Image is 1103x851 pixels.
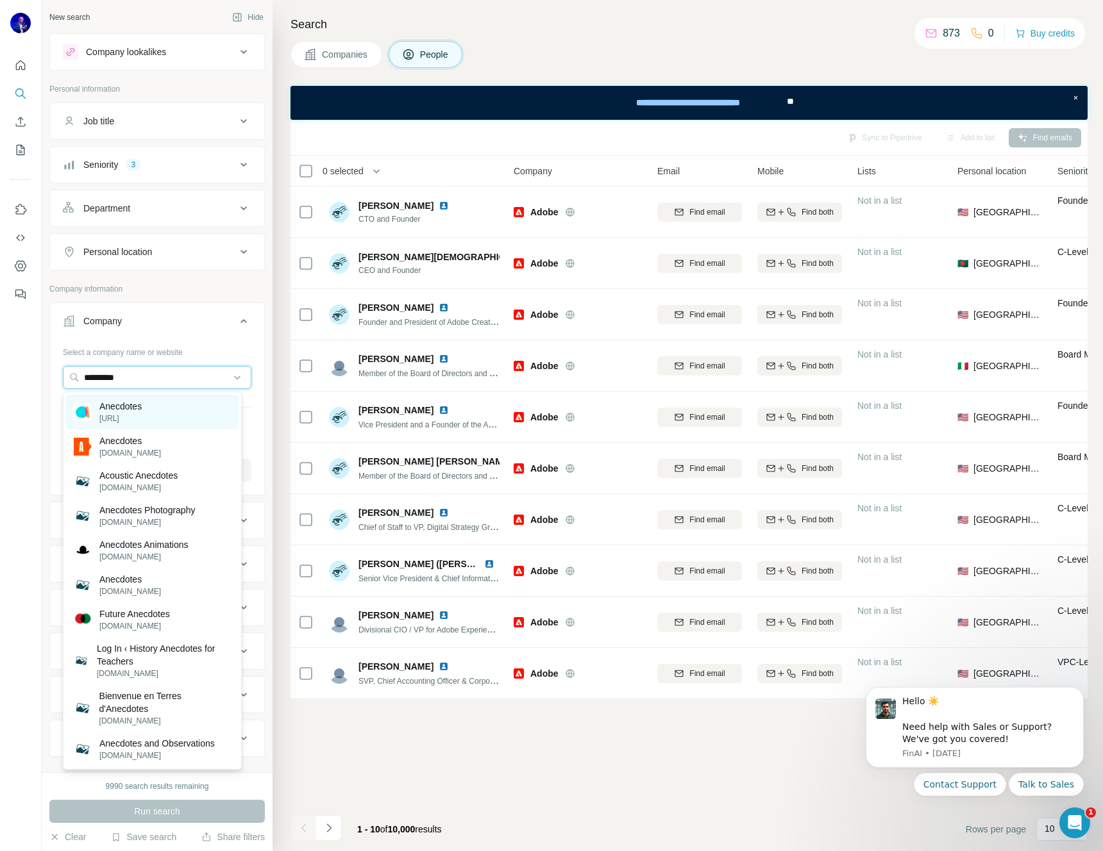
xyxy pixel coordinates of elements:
img: LinkedIn logo [439,661,449,672]
span: Find both [802,206,834,218]
button: Save search [111,830,176,843]
span: Find both [802,360,834,372]
p: Anecdotes [99,400,142,413]
span: Not in a list [857,657,902,667]
span: Mobile [757,165,784,178]
img: Avatar [329,458,349,479]
span: [PERSON_NAME][DEMOGRAPHIC_DATA] Prottoy [358,251,571,263]
img: LinkedIn logo [439,201,449,211]
div: Department [83,202,130,215]
span: [PERSON_NAME] [358,506,434,519]
span: [PERSON_NAME] [358,301,434,314]
p: Anecdotes and Observations [99,737,215,750]
p: [DOMAIN_NAME] [99,620,170,632]
span: [GEOGRAPHIC_DATA] [973,257,1042,270]
span: Find both [802,668,834,679]
button: Find both [757,664,842,683]
img: Avatar [329,253,349,274]
p: Personal information [49,83,265,95]
button: Find both [757,305,842,324]
span: Find both [802,514,834,525]
button: Find both [757,510,842,529]
img: Avatar [329,304,349,325]
h4: Search [290,15,1088,33]
span: Find email [689,616,725,628]
img: Avatar [329,612,349,632]
button: Find both [757,356,842,376]
span: Adobe [530,462,559,475]
span: Adobe [530,667,559,680]
span: Not in a list [857,349,902,359]
img: Logo of Adobe [514,412,524,422]
span: Adobe [530,411,559,424]
span: [GEOGRAPHIC_DATA] [973,462,1042,475]
button: Find email [657,613,742,632]
p: Anecdotes Animations [99,538,189,551]
button: Find email [657,305,742,324]
span: Find email [689,411,725,423]
img: Logo of Adobe [514,668,524,679]
span: Find both [802,258,834,269]
p: [DOMAIN_NAME] [99,516,195,528]
p: 0 [988,26,994,41]
span: Find both [802,616,834,628]
span: Find email [689,514,725,525]
button: Find email [657,408,742,427]
button: Navigate to next page [316,815,342,841]
span: [GEOGRAPHIC_DATA] [973,411,1042,424]
span: Find email [689,206,725,218]
iframe: Intercom notifications message [846,671,1103,845]
button: Find email [657,202,742,222]
span: Find email [689,360,725,372]
span: [PERSON_NAME] [358,352,434,365]
p: [DOMAIN_NAME] [99,715,231,727]
img: Avatar [329,663,349,684]
button: Find email [657,356,742,376]
button: Enrich CSV [10,110,31,133]
p: [DOMAIN_NAME] [99,447,161,459]
span: Not in a list [857,298,902,308]
p: Log In ‹ History Anecdotes for Teachers [97,642,231,668]
span: Not in a list [857,606,902,616]
div: New search [49,12,90,23]
span: Vice President and a Founder of the Adobe Creatives Club [358,419,558,429]
button: Department [50,193,264,224]
button: Find email [657,561,742,581]
span: Adobe [530,257,559,270]
img: LinkedIn logo [439,508,449,518]
p: 873 [943,26,960,41]
span: Lists [857,165,876,178]
span: People [420,48,450,61]
span: 🇺🇸 [957,411,968,424]
span: 0 selected [323,165,364,178]
span: [GEOGRAPHIC_DATA] [973,565,1042,577]
img: Logo of Adobe [514,515,524,525]
span: 🇧🇩 [957,257,968,270]
span: Find both [802,463,834,474]
button: Share filters [201,830,265,843]
img: Log In ‹ History Anecdotes for Teachers [74,653,89,668]
span: Not in a list [857,247,902,257]
p: Anecdotes Photography [99,504,195,516]
button: Find email [657,664,742,683]
span: CEO and Founder [358,265,500,276]
img: Anecdotes [74,403,92,421]
span: SVP, Chief Accounting Officer & Corporate Controller [358,675,539,686]
img: Avatar [329,407,349,427]
button: Seniority3 [50,149,264,180]
div: Job title [83,115,114,128]
span: 🇺🇸 [957,462,968,475]
span: [GEOGRAPHIC_DATA] [973,513,1042,526]
button: Use Surfe API [10,226,31,249]
span: Not in a list [857,503,902,513]
div: Company [83,315,122,327]
span: Not in a list [857,195,902,206]
img: Anecdotes [74,438,92,456]
button: Find both [757,408,842,427]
